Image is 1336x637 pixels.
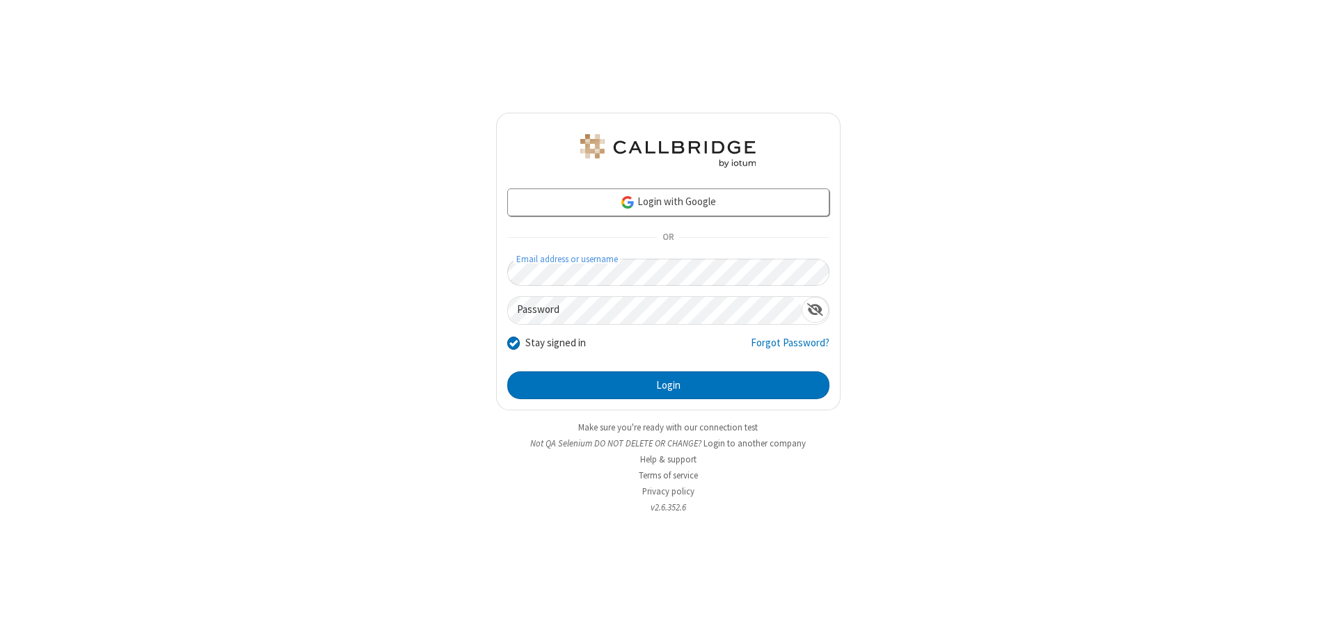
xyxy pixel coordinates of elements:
span: OR [657,228,679,248]
label: Stay signed in [525,335,586,351]
input: Email address or username [507,259,829,286]
div: Show password [802,297,829,323]
a: Help & support [640,453,697,465]
a: Privacy policy [642,485,694,497]
a: Forgot Password? [751,335,829,362]
iframe: Chat [1301,601,1326,627]
a: Make sure you're ready with our connection test [578,421,758,433]
img: google-icon.png [620,195,635,210]
button: Login [507,371,829,399]
li: v2.6.352.6 [496,501,841,514]
input: Password [508,297,802,324]
a: Login with Google [507,188,829,216]
a: Terms of service [639,469,698,481]
button: Login to another company [703,437,806,450]
li: Not QA Selenium DO NOT DELETE OR CHANGE? [496,437,841,450]
img: QA Selenium DO NOT DELETE OR CHANGE [578,134,758,168]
